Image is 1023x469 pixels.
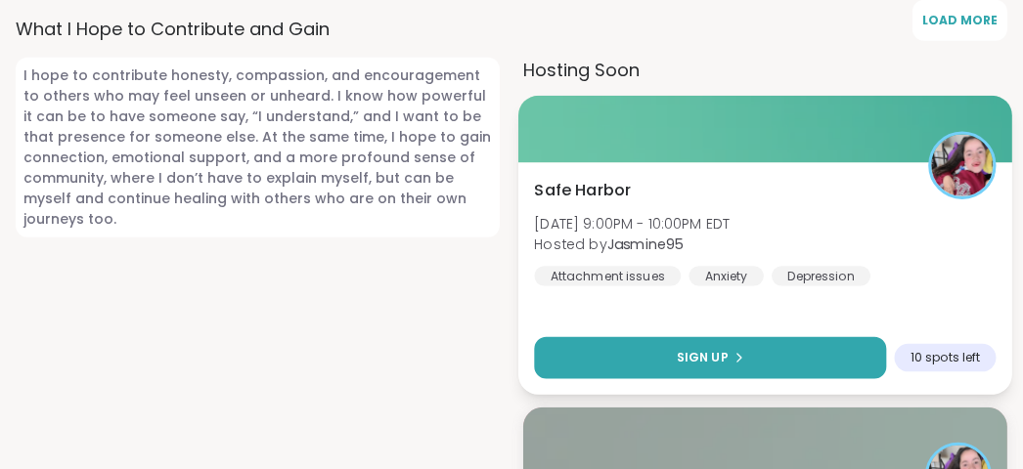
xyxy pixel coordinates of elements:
[534,214,730,234] span: [DATE] 9:00PM - 10:00PM EDT
[772,266,870,285] div: Depression
[16,16,500,42] label: What I Hope to Contribute and Gain
[931,134,993,195] img: Jasmine95
[534,336,886,378] button: Sign Up
[911,350,980,365] span: 10 spots left
[16,58,500,237] span: I hope to contribute honesty, compassion, and encouragement to others who may feel unseen or unhe...
[534,266,681,285] div: Attachment issues
[922,12,998,28] span: Load More
[534,178,631,201] span: Safe Harbor
[607,234,684,253] b: Jasmine95
[689,266,764,285] div: Anxiety
[523,57,1007,83] h3: Hosting Soon
[534,234,730,253] span: Hosted by
[677,349,729,366] span: Sign Up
